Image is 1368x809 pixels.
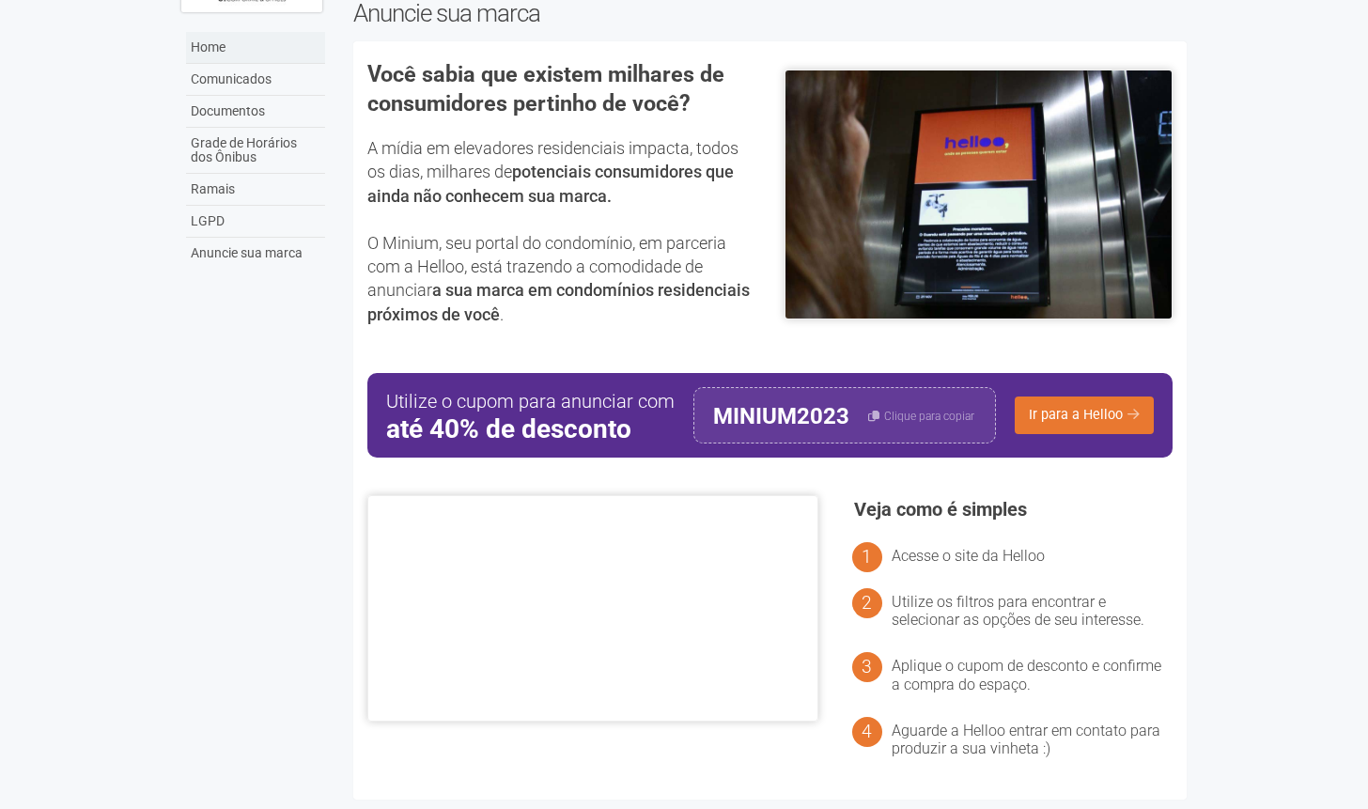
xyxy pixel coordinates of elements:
strong: potenciais consumidores que ainda não conhecem sua marca. [367,162,734,205]
a: Ramais [186,174,325,206]
a: Anuncie sua marca [186,238,325,269]
li: Acesse o site da Helloo [892,547,1173,565]
li: Aplique o cupom de desconto e confirme a compra do espaço. [892,657,1173,692]
a: Home [186,32,325,64]
strong: a sua marca em condomínios residenciais próximos de você [367,280,750,323]
button: Clique para copiar [868,388,974,443]
div: MINIUM2023 [713,388,849,443]
h3: Veja como é simples [854,500,1173,519]
a: Grade de Horários dos Ônibus [186,128,325,174]
li: Utilize os filtros para encontrar e selecionar as opções de seu interesse. [892,593,1173,629]
a: LGPD [186,206,325,238]
a: Comunicados [186,64,325,96]
a: Ir para a Helloo [1015,397,1154,434]
img: helloo-1.jpeg [785,70,1173,319]
a: Documentos [186,96,325,128]
h3: Você sabia que existem milhares de consumidores pertinho de você? [367,60,755,117]
strong: até 40% de desconto [386,415,675,443]
li: Aguarde a Helloo entrar em contato para produzir a sua vinheta :) [892,722,1173,757]
div: Utilize o cupom para anunciar com [386,387,675,443]
p: A mídia em elevadores residenciais impacta, todos os dias, milhares de O Minium, seu portal do co... [367,136,755,326]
